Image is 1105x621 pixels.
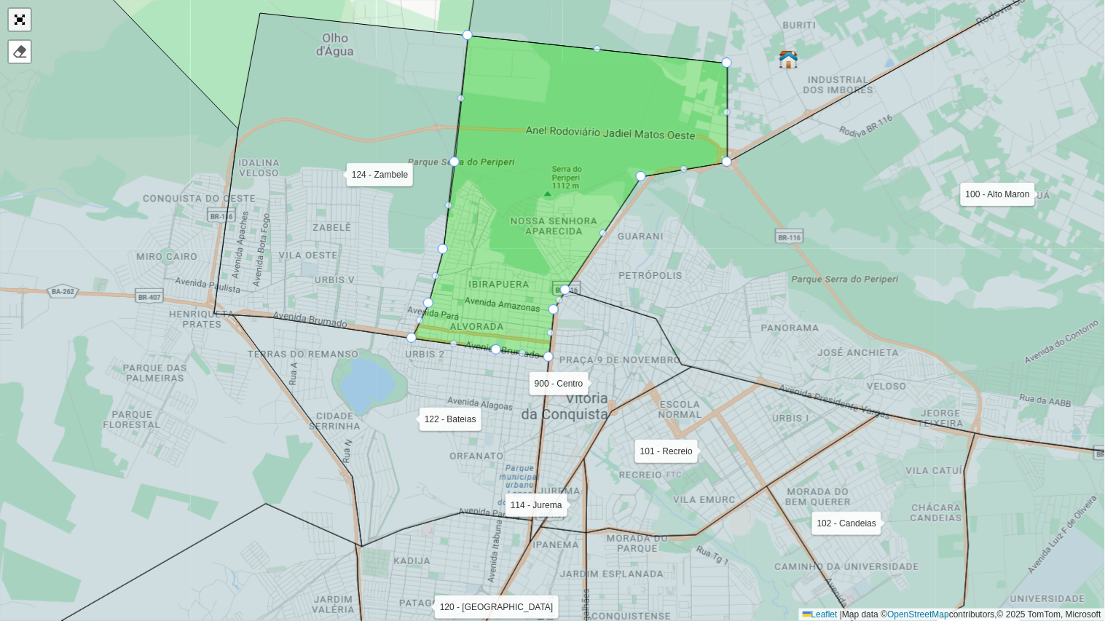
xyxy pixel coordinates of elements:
[779,50,798,69] img: CDD Vitória da Conquista
[9,9,31,31] a: Abrir mapa em tela cheia
[9,41,31,63] div: Remover camada(s)
[803,609,838,620] a: Leaflet
[799,609,1105,621] div: Map data © contributors,© 2025 TomTom, Microsoft
[888,609,950,620] a: OpenStreetMap
[840,609,842,620] span: |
